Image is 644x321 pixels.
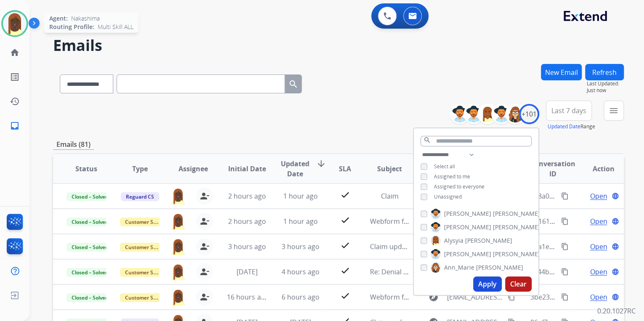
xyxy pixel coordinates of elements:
p: 0.20.1027RC [597,306,636,316]
mat-icon: language [612,243,619,250]
span: Type [132,164,148,174]
span: Open [590,216,607,226]
img: agent-avatar [170,289,186,305]
mat-icon: person_remove [200,216,210,226]
mat-icon: check [340,265,350,276]
span: Open [590,267,607,277]
mat-icon: search [288,79,298,89]
span: [PERSON_NAME] [465,236,512,245]
mat-icon: home [10,48,20,58]
h2: Emails [53,37,624,54]
span: Reguard CS [121,192,159,201]
span: Status [75,164,97,174]
mat-icon: check [340,215,350,225]
span: 4 hours ago [282,267,319,276]
span: Subject [377,164,402,174]
span: 3 hours ago [228,242,266,251]
mat-icon: history [10,96,20,106]
span: Assigned to everyone [434,183,484,190]
span: Just now [587,87,624,94]
span: Assigned to me [434,173,470,180]
span: Customer Support [120,218,175,226]
img: agent-avatar [170,188,186,204]
img: avatar [3,12,27,35]
span: Ann_Marie [444,263,474,272]
span: Open [590,191,607,201]
span: 1 hour ago [283,217,318,226]
span: 3 hours ago [282,242,319,251]
span: [PERSON_NAME] [444,223,491,231]
button: Refresh [585,64,624,80]
span: Select all [434,163,455,170]
mat-icon: person_remove [200,191,210,201]
mat-icon: person_remove [200,292,210,302]
span: Last Updated: [587,80,624,87]
span: [EMAIL_ADDRESS][DOMAIN_NAME] [447,292,503,302]
span: [PERSON_NAME] [493,250,540,258]
mat-icon: language [612,293,619,301]
span: [PERSON_NAME] [444,210,491,218]
mat-icon: content_copy [561,268,569,276]
span: Open [590,292,607,302]
span: [PERSON_NAME] [444,250,491,258]
mat-icon: explore [428,292,438,302]
span: 2 hours ago [228,217,266,226]
mat-icon: content_copy [561,243,569,250]
mat-icon: check [340,190,350,200]
span: Last 7 days [551,109,586,112]
span: Initial Date [228,164,266,174]
mat-icon: check [340,291,350,301]
span: Conversation ID [530,159,575,179]
span: Closed – Solved [67,218,113,226]
span: Closed – Solved [67,268,113,277]
span: Closed – Solved [67,192,113,201]
img: agent-avatar [170,238,186,255]
img: agent-avatar [170,213,186,230]
button: Apply [473,276,502,292]
span: [PERSON_NAME] [493,223,540,231]
span: Webform from [EMAIL_ADDRESS][DOMAIN_NAME] on [DATE] [370,292,560,302]
span: SLA [339,164,351,174]
mat-icon: person_remove [200,267,210,277]
span: Closed – Solved [67,243,113,252]
button: Last 7 days [546,101,592,121]
span: Customer Support [120,268,175,277]
span: 16 hours ago [227,292,269,302]
mat-icon: person_remove [200,241,210,252]
mat-icon: content_copy [508,293,515,301]
p: Emails (81) [53,139,94,150]
th: Action [570,154,624,183]
img: agent-avatar [170,263,186,280]
div: +101 [519,104,539,124]
span: 6 hours ago [282,292,319,302]
span: 2 hours ago [228,191,266,201]
span: Alysyia [444,236,463,245]
span: Open [590,241,607,252]
mat-icon: language [612,192,619,200]
mat-icon: content_copy [561,293,569,301]
span: Routing Profile: [49,23,94,31]
mat-icon: list_alt [10,72,20,82]
mat-icon: inbox [10,121,20,131]
button: Updated Date [548,123,580,130]
span: Range [548,123,595,130]
mat-icon: language [612,218,619,225]
mat-icon: search [423,136,431,144]
span: [PERSON_NAME] [476,263,523,272]
span: Customer Support [120,243,175,252]
span: Updated Date [281,159,309,179]
button: Clear [505,276,532,292]
span: 1 hour ago [283,191,318,201]
span: [DATE] [236,267,257,276]
span: Claim update: Replacement processing [370,242,493,251]
span: Nakashima [71,14,100,23]
span: Customer Support [120,293,175,302]
mat-icon: arrow_downward [316,159,326,169]
span: Assignee [178,164,208,174]
button: New Email [541,64,582,80]
mat-icon: language [612,268,619,276]
span: Unassigned [434,193,462,200]
span: Multi Skill ALL [98,23,133,31]
span: Closed – Solved [67,293,113,302]
span: Webform from [EMAIL_ADDRESS][DOMAIN_NAME] on [DATE] [370,217,560,226]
